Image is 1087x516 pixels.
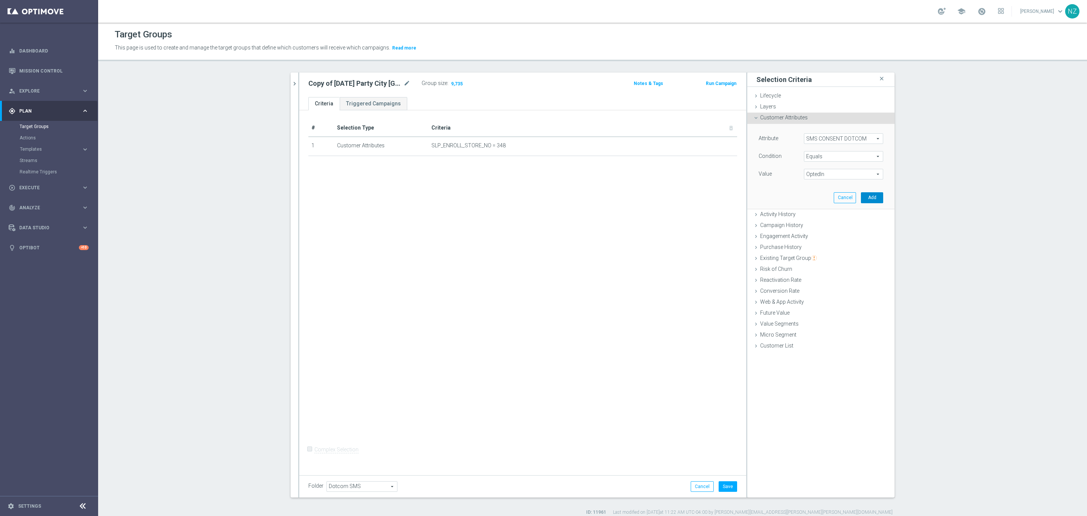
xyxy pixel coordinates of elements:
span: Explore [19,89,82,93]
a: Realtime Triggers [20,169,79,175]
td: Customer Attributes [334,137,428,156]
span: Purchase History [760,244,802,250]
a: Settings [18,504,41,508]
button: track_changes Analyze keyboard_arrow_right [8,205,89,211]
button: Mission Control [8,68,89,74]
span: Existing Target Group [760,255,817,261]
button: play_circle_outline Execute keyboard_arrow_right [8,185,89,191]
button: gps_fixed Plan keyboard_arrow_right [8,108,89,114]
span: Customer List [760,343,793,349]
span: Conversion Rate [760,288,799,294]
a: Dashboard [19,41,89,61]
span: Value Segments [760,321,799,327]
label: ID: 11961 [586,509,606,516]
div: NZ [1065,4,1079,19]
i: gps_fixed [9,108,15,114]
button: Notes & Tags [633,79,664,88]
label: Complex Selection [314,446,359,453]
span: Execute [19,185,82,190]
button: lightbulb Optibot +10 [8,245,89,251]
button: Cancel [834,192,856,203]
span: Analyze [19,205,82,210]
i: keyboard_arrow_right [82,184,89,191]
h2: Copy of [DATE] Party City [GEOGRAPHIC_DATA] [308,79,402,88]
i: settings [8,503,14,510]
i: keyboard_arrow_right [82,204,89,211]
button: Run Campaign [705,79,737,88]
label: : [447,80,448,87]
span: keyboard_arrow_down [1056,7,1064,15]
span: Activity History [760,211,796,217]
i: keyboard_arrow_right [82,87,89,94]
a: Mission Control [19,61,89,81]
button: chevron_right [291,73,298,95]
span: Risk of Churn [760,266,792,272]
a: Criteria [308,97,340,110]
a: Triggered Campaigns [340,97,407,110]
label: Group size [422,80,447,87]
span: Criteria [431,125,451,131]
button: person_search Explore keyboard_arrow_right [8,88,89,94]
div: Data Studio [9,224,82,231]
span: Plan [19,109,82,113]
a: [PERSON_NAME]keyboard_arrow_down [1019,6,1065,17]
button: equalizer Dashboard [8,48,89,54]
span: Reactivation Rate [760,277,801,283]
i: equalizer [9,48,15,54]
div: Templates [20,147,82,151]
lable: Attribute [759,135,778,141]
i: keyboard_arrow_right [82,146,89,153]
a: Streams [20,158,79,164]
label: Value [759,170,772,177]
div: Analyze [9,204,82,211]
button: Data Studio keyboard_arrow_right [8,225,89,231]
i: keyboard_arrow_right [82,107,89,114]
th: Selection Type [334,119,428,137]
i: close [878,74,885,84]
span: Web & App Activity [760,299,804,305]
span: Micro Segment [760,332,796,338]
div: Plan [9,108,82,114]
span: 9,735 [450,81,463,88]
i: keyboard_arrow_right [82,224,89,231]
div: Execute [9,184,82,191]
th: # [308,119,334,137]
div: Dashboard [9,41,89,61]
i: mode_edit [403,79,410,88]
div: Target Groups [20,121,97,132]
i: person_search [9,88,15,94]
span: school [957,7,965,15]
div: Explore [9,88,82,94]
a: Actions [20,135,79,141]
label: Folder [308,483,323,489]
i: play_circle_outline [9,184,15,191]
span: Customer Attributes [760,114,808,121]
h1: Target Groups [115,29,172,40]
span: Campaign History [760,222,803,228]
span: Lifecycle [760,93,781,99]
div: Templates [20,144,97,155]
div: Mission Control [9,61,89,81]
span: Data Studio [19,226,82,230]
lable: Condition [759,153,782,159]
button: Templates keyboard_arrow_right [20,146,89,152]
span: Engagement Activity [760,233,808,239]
a: Optibot [19,238,79,258]
span: SLP_ENROLL_STORE_NO = 348 [431,142,506,149]
div: +10 [79,245,89,250]
span: Templates [20,147,74,151]
button: Save [719,481,737,492]
div: Realtime Triggers [20,166,97,178]
div: Streams [20,155,97,166]
span: Future Value [760,310,790,316]
button: Read more [391,44,417,52]
div: Actions [20,132,97,144]
span: Layers [760,104,776,110]
div: Optibot [9,238,89,258]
